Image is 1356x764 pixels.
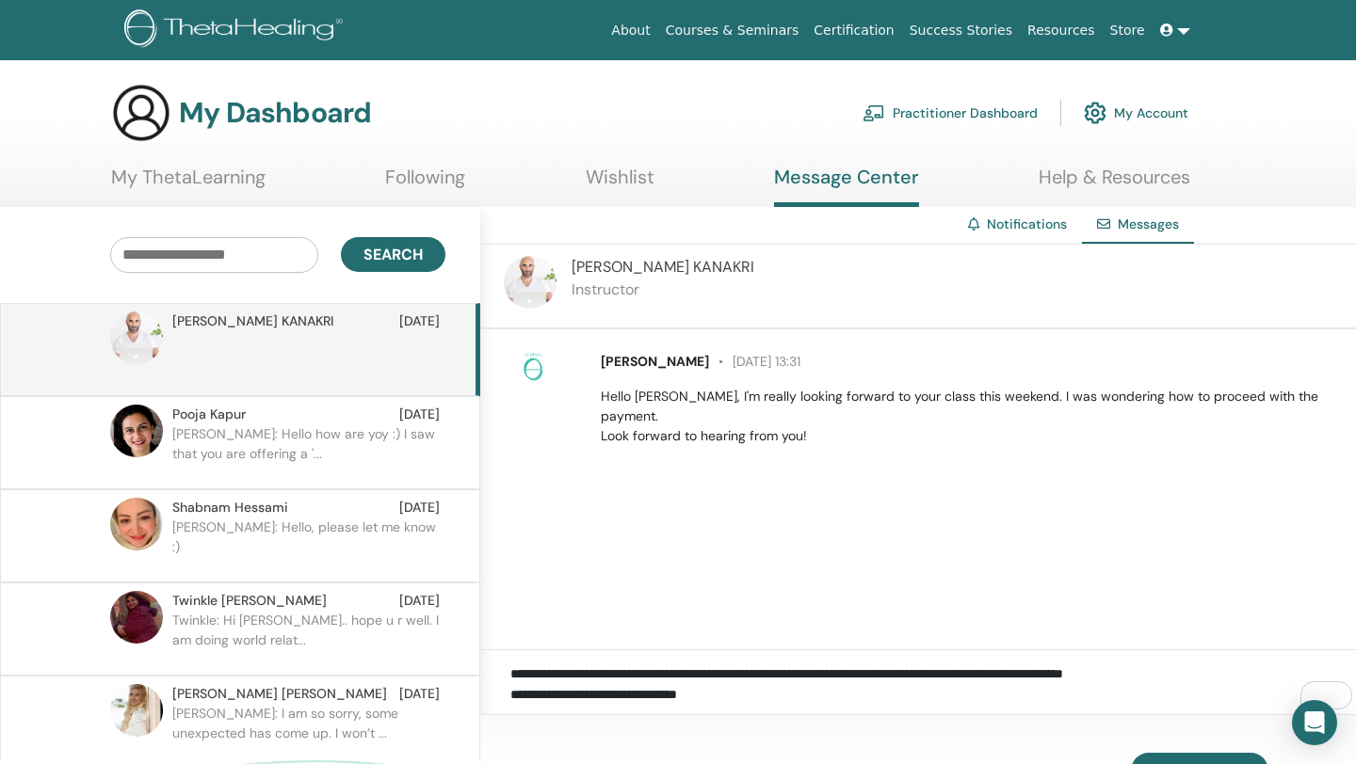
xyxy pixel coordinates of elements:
[172,611,445,667] p: Twinkle: Hi [PERSON_NAME].. hope u r well. I am doing world relat...
[399,498,440,517] span: [DATE]
[863,104,885,121] img: chalkboard-teacher.svg
[709,353,800,370] span: [DATE] 13:31
[363,245,423,264] span: Search
[806,13,901,48] a: Certification
[604,13,657,48] a: About
[385,166,465,202] a: Following
[124,9,349,52] img: logo.png
[172,405,246,424] span: Pooja Kapur
[1039,166,1190,202] a: Help & Resources
[110,405,163,457] img: default.jpg
[110,311,163,364] img: default.jpg
[399,405,440,424] span: [DATE]
[863,92,1038,134] a: Practitioner Dashboard
[1118,215,1179,232] span: Messages
[172,704,445,760] p: [PERSON_NAME]: I am so sorry, some unexpected has come up. I won’t ...
[601,353,709,370] span: [PERSON_NAME]
[341,237,445,272] button: Search
[110,591,163,644] img: default.jpg
[399,311,440,331] span: [DATE]
[504,256,557,309] img: default.jpg
[172,517,445,574] p: [PERSON_NAME]: Hello, please let me know :)
[179,96,371,130] h3: My Dashboard
[110,498,163,550] img: default.jpg
[572,257,754,277] span: [PERSON_NAME] KANAKRI
[586,166,654,202] a: Wishlist
[172,498,288,517] span: Shabnam Hessami
[172,311,333,331] span: [PERSON_NAME] KANAKRI
[987,215,1067,232] a: Notifications
[1084,92,1188,134] a: My Account
[1292,700,1337,745] div: Open Intercom Messenger
[111,166,266,202] a: My ThetaLearning
[601,387,1334,446] p: Hello [PERSON_NAME], I'm really looking forward to your class this weekend. I was wondering how t...
[111,83,171,143] img: generic-user-icon.jpg
[572,279,754,301] p: Instructor
[902,13,1020,48] a: Success Stories
[399,684,440,704] span: [DATE]
[110,684,163,737] img: default.jpg
[1103,13,1153,48] a: Store
[172,591,327,611] span: Twinkle [PERSON_NAME]
[518,352,548,382] img: no-photo.png
[510,663,1356,713] textarea: To enrich screen reader interactions, please activate Accessibility in Grammarly extension settings
[172,424,445,481] p: [PERSON_NAME]: Hello how are yoy :) I saw that you are offering a '...
[399,591,440,611] span: [DATE]
[172,684,387,704] span: [PERSON_NAME] [PERSON_NAME]
[774,166,919,207] a: Message Center
[1020,13,1103,48] a: Resources
[1084,97,1106,129] img: cog.svg
[658,13,807,48] a: Courses & Seminars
